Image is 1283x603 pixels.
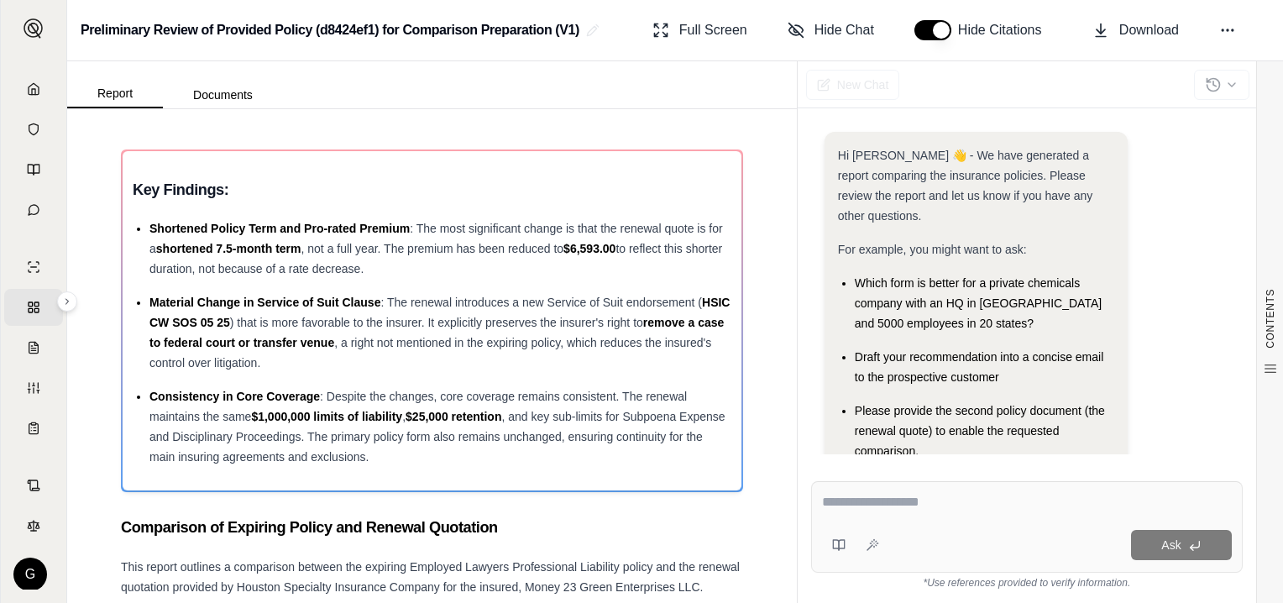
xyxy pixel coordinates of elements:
span: : Despite the changes, core coverage remains consistent. The renewal maintains the same [149,390,687,423]
span: For example, you might want to ask: [838,243,1027,256]
h2: Preliminary Review of Provided Policy (d8424ef1) for Comparison Preparation (V1) [81,15,579,45]
span: , and key sub-limits for Subpoena Expense and Disciplinary Proceedings. The primary policy form a... [149,410,725,464]
span: Material Change in Service of Suit Clause [149,296,380,309]
span: $25,000 retention [406,410,501,423]
span: : The most significant change is that the renewal quote is for a [149,222,723,255]
span: Hi [PERSON_NAME] 👋 - We have generated a report comparing the insurance policies. Please review t... [838,149,1093,223]
a: Single Policy [4,249,63,286]
button: Report [67,80,163,108]
a: Policy Comparisons [4,289,63,326]
a: Chat [4,191,63,228]
span: , [402,410,406,423]
span: Full Screen [679,20,747,40]
a: Custom Report [4,370,63,406]
span: Shortened Policy Term and Pro-rated Premium [149,222,410,235]
span: Please provide the second policy document (the renewal quote) to enable the requested comparison. [855,404,1105,458]
button: Hide Chat [781,13,881,47]
span: Download [1119,20,1179,40]
span: ) that is more favorable to the insurer. It explicitly preserves the insurer's right to [230,316,643,329]
button: Documents [163,81,283,108]
h3: Key Findings: [133,175,731,205]
span: Hide Chat [814,20,874,40]
div: G [13,558,47,591]
a: Legal Search Engine [4,507,63,544]
button: Ask [1131,530,1232,560]
span: This report outlines a comparison between the expiring Employed Lawyers Professional Liability po... [121,560,740,594]
span: : The renewal introduces a new Service of Suit endorsement ( [380,296,702,309]
span: Which form is better for a private chemicals company with an HQ in [GEOGRAPHIC_DATA] and 5000 emp... [855,276,1102,330]
div: *Use references provided to verify information. [811,573,1243,590]
a: Documents Vault [4,111,63,148]
span: Hide Citations [958,20,1052,40]
a: Home [4,71,63,107]
a: Contract Analysis [4,467,63,504]
img: Expand sidebar [24,18,44,39]
a: Prompt Library [4,151,63,188]
span: $1,000,000 limits of liability [251,410,402,423]
span: Consistency in Core Coverage [149,390,320,403]
button: Full Screen [646,13,754,47]
strong: Comparison of Expiring Policy and Renewal Quotation [121,519,498,536]
span: , a right not mentioned in the expiring policy, which reduces the insured's control over litigation. [149,336,711,370]
span: Ask [1161,538,1181,552]
button: Expand sidebar [57,291,77,312]
a: Coverage Table [4,410,63,447]
button: Download [1086,13,1186,47]
span: shortened 7.5-month term [156,242,301,255]
span: , not a full year. The premium has been reduced to [301,242,564,255]
button: Expand sidebar [17,12,50,45]
span: $6,593.00 [563,242,615,255]
span: Draft your recommendation into a concise email to the prospective customer [855,350,1103,384]
span: CONTENTS [1264,289,1277,349]
a: Claim Coverage [4,329,63,366]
